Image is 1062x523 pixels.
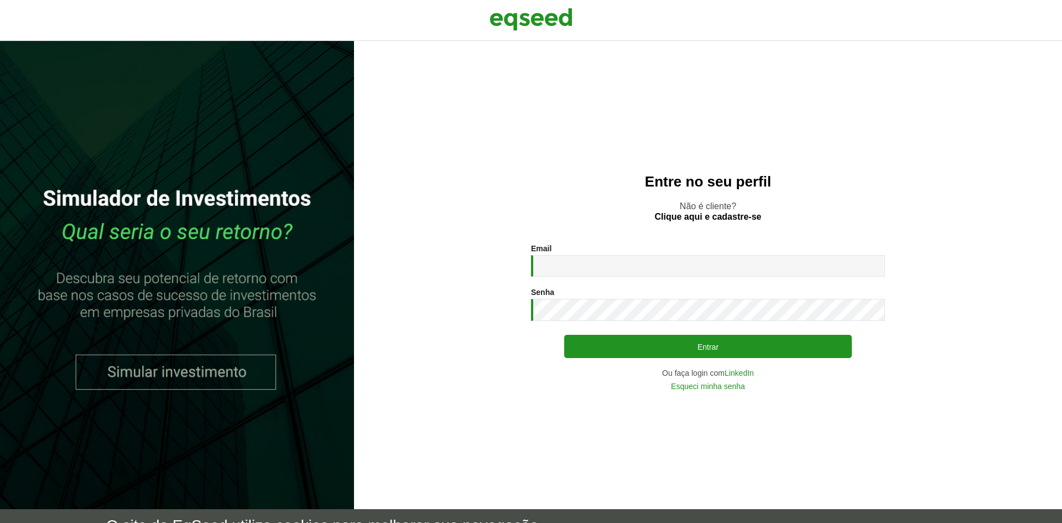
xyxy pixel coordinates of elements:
div: Ou faça login com [531,369,885,377]
h2: Entre no seu perfil [376,174,1040,190]
button: Entrar [564,335,852,358]
a: LinkedIn [725,369,754,377]
a: Esqueci minha senha [671,382,745,390]
p: Não é cliente? [376,201,1040,222]
label: Email [531,245,551,252]
label: Senha [531,288,554,296]
a: Clique aqui e cadastre-se [655,213,762,221]
img: EqSeed Logo [490,6,572,33]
